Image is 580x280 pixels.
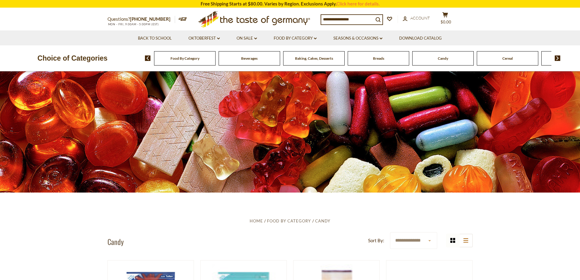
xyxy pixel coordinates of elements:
[130,16,170,22] a: [PHONE_NUMBER]
[438,56,448,61] a: Candy
[410,16,430,20] span: Account
[107,237,124,246] h1: Candy
[138,35,172,42] a: Back to School
[502,56,513,61] a: Cereal
[188,35,220,42] a: Oktoberfest
[436,12,455,27] button: $0.00
[555,55,561,61] img: next arrow
[237,35,257,42] a: On Sale
[368,237,384,244] label: Sort By:
[399,35,442,42] a: Download Catalog
[403,15,430,22] a: Account
[107,15,175,23] p: Questions?
[170,56,199,61] a: Food By Category
[295,56,333,61] a: Baking, Cakes, Desserts
[145,55,151,61] img: previous arrow
[267,218,311,223] a: Food By Category
[373,56,384,61] a: Breads
[336,1,380,6] a: Click here for details.
[315,218,330,223] a: Candy
[274,35,317,42] a: Food By Category
[333,35,382,42] a: Seasons & Occasions
[241,56,258,61] a: Beverages
[441,19,451,24] span: $0.00
[250,218,263,223] a: Home
[107,23,159,26] span: MON - FRI, 9:00AM - 5:00PM (EST)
